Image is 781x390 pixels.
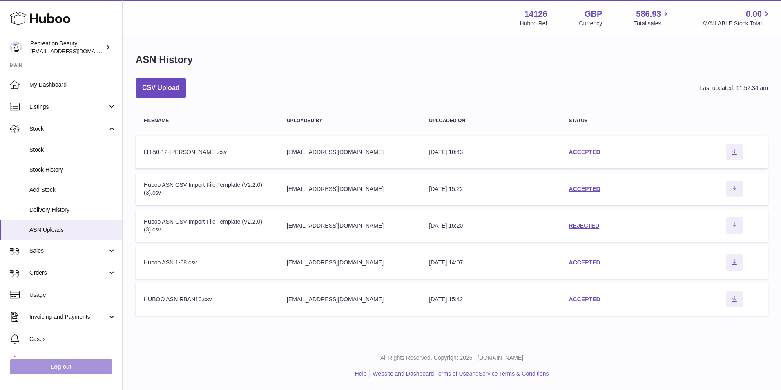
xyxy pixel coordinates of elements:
[726,181,743,197] button: Download ASN file
[29,166,116,174] span: Stock History
[524,9,547,20] strong: 14126
[29,335,116,343] span: Cases
[279,110,421,132] th: Uploaded by
[726,291,743,307] button: Download ASN file
[29,269,107,277] span: Orders
[370,370,549,378] li: and
[429,148,552,156] div: [DATE] 10:43
[579,20,602,27] div: Currency
[144,181,270,197] div: Huboo ASN CSV Import File Template (V2.2.0) (3).csv
[702,20,771,27] span: AVAILABLE Stock Total
[701,110,768,132] th: actions
[29,81,116,89] span: My Dashboard
[136,110,279,132] th: Filename
[287,185,413,193] div: [EMAIL_ADDRESS][DOMAIN_NAME]
[10,41,22,54] img: barney@recreationbeauty.com
[726,144,743,160] button: Download ASN file
[569,186,600,192] a: ACCEPTED
[585,9,602,20] strong: GBP
[29,125,107,133] span: Stock
[429,259,552,267] div: [DATE] 14:07
[569,222,600,229] a: REJECTED
[29,146,116,154] span: Stock
[561,110,701,132] th: Status
[29,226,116,234] span: ASN Uploads
[700,84,768,92] div: Last updated: 11:52:34 am
[287,222,413,230] div: [EMAIL_ADDRESS][DOMAIN_NAME]
[569,296,600,303] a: ACCEPTED
[144,218,270,233] div: Huboo ASN CSV Import File Template (V2.2.0) (3).csv
[634,9,670,27] a: 586.93 Total sales
[569,259,600,266] a: ACCEPTED
[136,53,193,66] h1: ASN History
[29,313,107,321] span: Invoicing and Payments
[726,254,743,271] button: Download ASN file
[429,185,552,193] div: [DATE] 15:22
[479,370,549,377] a: Service Terms & Conditions
[144,259,270,267] div: Huboo ASN 1-08.csv
[10,359,112,374] a: Log out
[429,296,552,303] div: [DATE] 15:42
[287,296,413,303] div: [EMAIL_ADDRESS][DOMAIN_NAME]
[29,103,107,111] span: Listings
[569,149,600,155] a: ACCEPTED
[726,217,743,234] button: Download ASN file
[520,20,547,27] div: Huboo Ref
[634,20,670,27] span: Total sales
[129,354,774,362] p: All Rights Reserved. Copyright 2025 - [DOMAIN_NAME]
[746,9,762,20] span: 0.00
[287,148,413,156] div: [EMAIL_ADDRESS][DOMAIN_NAME]
[421,110,560,132] th: Uploaded on
[702,9,771,27] a: 0.00 AVAILABLE Stock Total
[636,9,661,20] span: 586.93
[30,48,120,54] span: [EMAIL_ADDRESS][DOMAIN_NAME]
[30,40,104,55] div: Recreation Beauty
[429,222,552,230] div: [DATE] 15:20
[29,291,116,299] span: Usage
[144,296,270,303] div: HUBOO ASN RBAN10.csv
[355,370,367,377] a: Help
[373,370,469,377] a: Website and Dashboard Terms of Use
[29,247,107,255] span: Sales
[144,148,270,156] div: LH-50-12-[PERSON_NAME].csv
[287,259,413,267] div: [EMAIL_ADDRESS][DOMAIN_NAME]
[136,78,186,98] button: CSV Upload
[29,186,116,194] span: Add Stock
[29,206,116,214] span: Delivery History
